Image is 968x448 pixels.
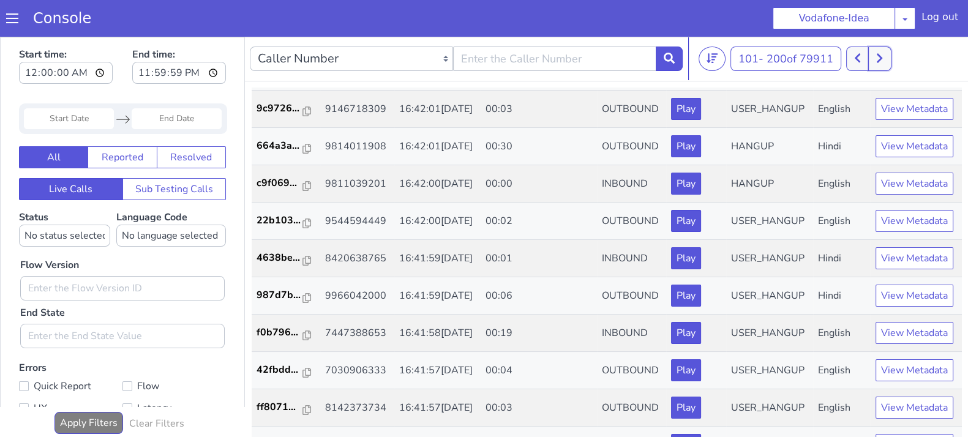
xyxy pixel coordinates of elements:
div: Log out [921,10,958,29]
input: End Date [132,72,222,92]
td: OUTBOUND [597,91,667,129]
label: Status [19,174,110,210]
td: English [813,166,871,203]
td: 16:42:00[DATE] [394,129,481,166]
label: Flow [122,341,226,358]
td: 00:04 [481,315,597,353]
td: English [813,390,871,427]
td: USER_HANGUP [726,353,813,390]
td: 16:41:59[DATE] [394,203,481,241]
p: f0b796... [257,288,303,303]
h6: Clear Filters [129,381,184,393]
td: Hindi [813,241,871,278]
button: View Metadata [876,211,953,233]
a: c9f069... [257,139,315,154]
button: Apply Filters [54,375,123,397]
p: 664a3a... [257,102,303,116]
label: Latency [122,363,226,380]
td: 9811039201 [320,129,394,166]
td: 9545999980 [320,390,394,427]
td: 8142373734 [320,353,394,390]
button: Vodafone-Idea [773,7,895,29]
button: View Metadata [876,285,953,307]
td: 16:41:58[DATE] [394,278,481,315]
td: INBOUND [597,129,667,166]
label: UX [19,363,122,380]
select: Status [19,188,110,210]
button: All [19,110,88,132]
button: Play [671,136,701,158]
td: 00:06 [481,390,597,427]
a: Console [18,10,106,27]
input: Enter the Flow Version ID [20,239,225,264]
td: 16:42:01[DATE] [394,91,481,129]
input: Start time: [19,25,113,47]
select: Language Code [116,188,226,210]
button: View Metadata [876,323,953,345]
button: View Metadata [876,397,953,419]
a: 22b103... [257,176,315,191]
td: 7447388653 [320,278,394,315]
button: Play [671,323,701,345]
td: 00:06 [481,241,597,278]
td: USER_HANGUP [726,278,813,315]
td: 16:42:01[DATE] [394,54,481,91]
a: 987d7b... [257,251,315,266]
td: English [813,353,871,390]
td: HANGUP [726,91,813,129]
p: 4638be... [257,214,303,228]
input: Enter the Caller Number [453,10,656,34]
a: 664a3a... [257,102,315,116]
label: End State [20,269,65,283]
button: View Metadata [876,99,953,121]
td: 9544594449 [320,166,394,203]
td: USER_HANGUP [726,203,813,241]
span: 200 of 79911 [767,15,833,29]
td: USER_HANGUP [726,54,813,91]
td: 00:02 [481,166,597,203]
td: USER_HANGUP [726,390,813,427]
p: 987d7b... [257,251,303,266]
button: Live Calls [19,141,123,163]
td: HANGUP [726,129,813,166]
p: 42fbdd... [257,326,303,340]
button: Play [671,248,701,270]
td: 00:30 [481,91,597,129]
td: 16:41:57[DATE] [394,390,481,427]
button: Play [671,211,701,233]
td: INBOUND [597,203,667,241]
td: 7030906333 [320,315,394,353]
td: OUTBOUND [597,353,667,390]
label: Flow Version [20,221,79,236]
td: 16:41:57[DATE] [394,353,481,390]
a: 9c9726... [257,64,315,79]
label: Start time: [19,7,113,51]
td: OUTBOUND [597,241,667,278]
td: OUTBOUND [597,54,667,91]
td: USER_HANGUP [726,241,813,278]
button: Play [671,61,701,83]
button: Play [671,360,701,382]
button: Play [671,99,701,121]
input: End time: [132,25,226,47]
td: 16:41:57[DATE] [394,315,481,353]
td: 00:00 [481,129,597,166]
td: Hindi [813,91,871,129]
button: Play [671,397,701,419]
td: USER_HANGUP [726,166,813,203]
input: Start Date [24,72,114,92]
a: 4638be... [257,214,315,228]
a: f0b796... [257,288,315,303]
td: 00:03 [481,353,597,390]
td: 9814011908 [320,91,394,129]
td: 00:19 [481,278,597,315]
button: View Metadata [876,136,953,158]
td: 8420638765 [320,203,394,241]
p: 9c9726... [257,64,303,79]
button: Sub Testing Calls [122,141,227,163]
p: c9f069... [257,139,303,154]
button: View Metadata [876,173,953,195]
td: USER_HANGUP [726,315,813,353]
td: OUTBOUND [597,390,667,427]
td: English [813,129,871,166]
